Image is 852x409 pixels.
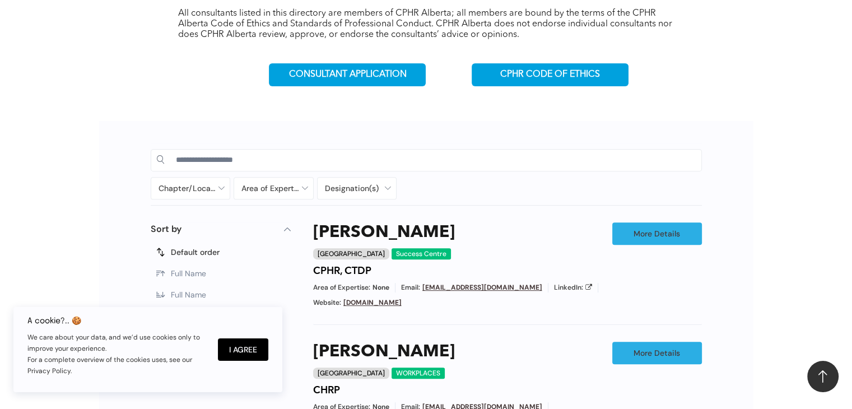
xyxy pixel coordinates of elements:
span: CONSULTANT APPLICATION [288,69,406,80]
p: We care about your data, and we’d use cookies only to improve your experience. For a complete ove... [27,332,207,377]
span: Website: [313,298,341,308]
span: Full Name [171,290,206,300]
a: CONSULTANT APPLICATION [269,63,426,86]
a: CPHR CODE OF ETHICS [472,63,628,86]
span: CPHR CODE OF ETHICS [500,69,600,80]
h6: A cookie?.. 🍪 [27,316,207,325]
span: None [373,283,389,292]
span: LinkedIn: [554,283,583,292]
a: [PERSON_NAME] [313,342,455,362]
div: WORKPLACES [392,368,445,379]
a: [DOMAIN_NAME] [343,298,402,307]
button: I Agree [218,338,268,361]
span: All consultants listed in this directory are members of CPHR Alberta; all members are bound by th... [178,9,672,39]
a: [EMAIL_ADDRESS][DOMAIN_NAME] [422,283,542,292]
h4: CHRP [313,384,340,397]
a: More Details [612,342,702,364]
span: Email: [401,283,420,292]
span: Default order [171,247,220,257]
div: [GEOGRAPHIC_DATA] [313,368,389,379]
a: More Details [612,222,702,245]
h4: CPHR, CTDP [313,265,371,277]
span: Full Name [171,268,206,278]
div: [GEOGRAPHIC_DATA] [313,248,389,259]
div: Success Centre [392,248,451,259]
a: [PERSON_NAME] [313,222,455,243]
span: Area of Expertise: [313,283,370,292]
p: Sort by [151,222,181,236]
